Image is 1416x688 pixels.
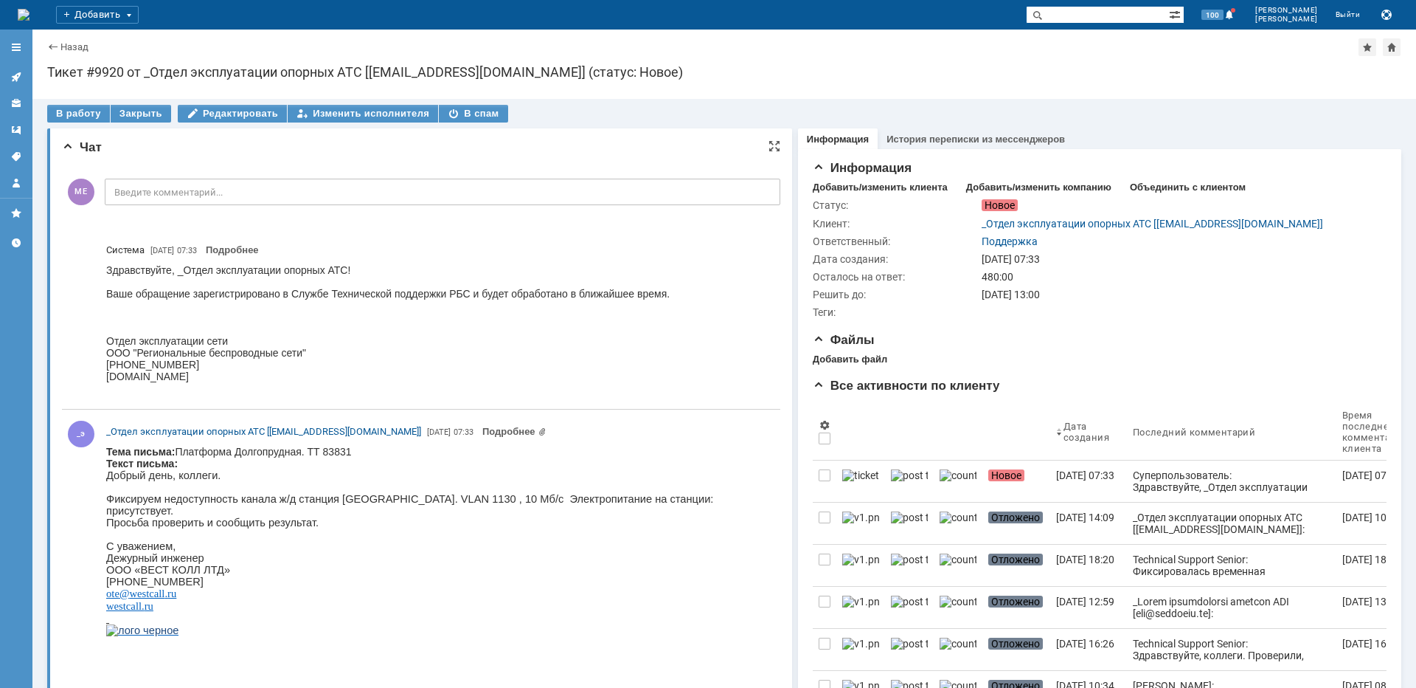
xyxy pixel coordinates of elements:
[836,545,885,586] a: v1.png
[1056,596,1114,608] div: [DATE] 12:59
[4,92,28,115] a: Клиенты
[47,65,1401,80] div: Тикет #9920 от _Отдел эксплуатации опорных АТС [[EMAIL_ADDRESS][DOMAIN_NAME]] (статус: Новое)
[1050,461,1127,502] a: [DATE] 07:33
[1130,182,1246,193] div: Объединить с клиентом
[106,244,145,255] span: Система
[885,545,934,586] a: post ticket.png
[813,354,887,365] div: Добавить файл
[62,140,102,154] span: Чат
[982,271,1378,283] div: 480:00
[1063,421,1109,443] div: Дата создания
[1127,587,1336,628] a: _Lorem ipsumdolorsi ametcon ADI [eli@seddoeiu.te]: Incidid, utl etdolo magnaaliquae, admini ve qu...
[1169,7,1184,21] span: Расширенный поиск
[106,424,421,439] a: _Отдел эксплуатации опорных АТС [[EMAIL_ADDRESS][DOMAIN_NAME]]
[1255,15,1318,24] span: [PERSON_NAME]
[836,461,885,502] a: ticket_notification.png
[988,512,1043,523] span: Отложено
[106,426,421,437] span: _Отдел эксплуатации опорных АТС [[EMAIL_ADDRESS][DOMAIN_NAME]]
[1201,10,1224,20] span: 100
[150,246,174,255] span: [DATE]
[819,419,830,431] span: Настройки
[807,134,869,145] a: Информация
[1133,469,1330,576] div: Суперпользователь: Здравствуйте, _Отдел эксплуатации опорных АТС! Ваше обращение зарегистрировано...
[1050,587,1127,628] a: [DATE] 12:59
[940,638,976,650] img: counter.png
[934,587,982,628] a: counter.png
[4,65,28,89] a: Активности
[1133,427,1255,438] div: Последний комментарий
[885,587,934,628] a: post ticket.png
[813,235,979,247] div: Ответственный:
[813,306,979,318] div: Теги:
[1050,629,1127,670] a: [DATE] 16:26
[813,379,1000,393] span: Все активности по клиенту
[940,554,976,565] img: counter.png
[891,638,928,650] img: post ticket.png
[988,596,1043,608] span: Отложено
[813,289,979,300] div: Решить до:
[842,554,879,565] img: v1.png
[18,9,29,21] img: logo
[836,629,885,670] a: v1.png
[1378,6,1395,24] button: Сохранить лог
[1127,545,1336,586] a: Technical Support Senior: Фиксировалась временная радиопомеха
[982,199,1018,211] span: Новое
[4,118,28,142] a: Шаблоны комментариев
[988,469,1024,481] span: Новое
[940,469,976,481] img: counter.png
[56,6,139,24] div: Добавить
[934,503,982,544] a: counter.png
[427,427,451,437] span: [DATE]
[4,145,28,168] a: Теги
[1127,503,1336,544] a: _Отдел эксплуатации опорных АТС [[EMAIL_ADDRESS][DOMAIN_NAME]]: Коллеги, канал в работе. [GEOGRAP...
[886,134,1065,145] a: История переписки из мессенджеров
[982,253,1378,265] div: [DATE] 07:33
[982,629,1050,670] a: Отложено
[768,140,780,152] div: На всю страницу
[813,182,948,193] div: Добавить/изменить клиента
[885,629,934,670] a: post ticket.png
[206,244,259,255] a: Подробнее
[1342,410,1407,454] div: Время последнего комментария клиента
[1056,554,1114,565] div: [DATE] 18:20
[1056,469,1114,481] div: [DATE] 07:33
[842,596,879,608] img: v1.png
[1127,461,1336,502] a: Суперпользователь: Здравствуйте, _Отдел эксплуатации опорных АТС! Ваше обращение зарегистрировано...
[1050,404,1127,461] th: Дата создания
[60,41,88,52] a: Назад
[988,554,1043,565] span: Отложено
[813,271,979,283] div: Осталось на ответ:
[58,142,61,154] span: .
[982,461,1050,502] a: Новое
[1342,638,1401,650] div: [DATE] 16:26
[982,587,1050,628] a: Отложено
[482,426,546,437] a: Прикреплены файлы: image001.png
[982,218,1323,230] a: _Отдел эксплуатации опорных АТС [[EMAIL_ADDRESS][DOMAIN_NAME]]
[35,154,38,166] span: .
[61,142,70,154] span: ru
[891,596,928,608] img: post ticket.png
[1127,629,1336,670] a: Technical Support Senior: Здравствуйте, коллеги. Проверили, канал работает штатно, видим маки в о...
[891,469,928,481] img: post ticket.png
[1133,638,1330,685] div: Technical Support Senior: Здравствуйте, коллеги. Проверили, канал работает штатно, видим маки в о...
[982,503,1050,544] a: Отложено
[1056,638,1114,650] div: [DATE] 16:26
[813,218,979,230] div: Клиент:
[842,638,879,650] img: v1.png
[885,503,934,544] a: post ticket.png
[1133,554,1330,589] div: Technical Support Senior: Фиксировалась временная радиопомеха
[13,142,24,154] span: @
[177,246,197,255] span: 07:33
[842,469,879,481] img: ticket_notification.png
[18,9,29,21] a: Перейти на домашнюю страницу
[813,161,912,175] span: Информация
[454,427,473,437] span: 07:33
[940,596,976,608] img: counter.png
[885,461,934,502] a: post ticket.png
[813,333,875,347] span: Файлы
[891,512,928,523] img: post ticket.png
[1342,512,1401,523] div: [DATE] 10:32
[842,512,879,523] img: v1.png
[1056,512,1114,523] div: [DATE] 14:09
[982,545,1050,586] a: Отложено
